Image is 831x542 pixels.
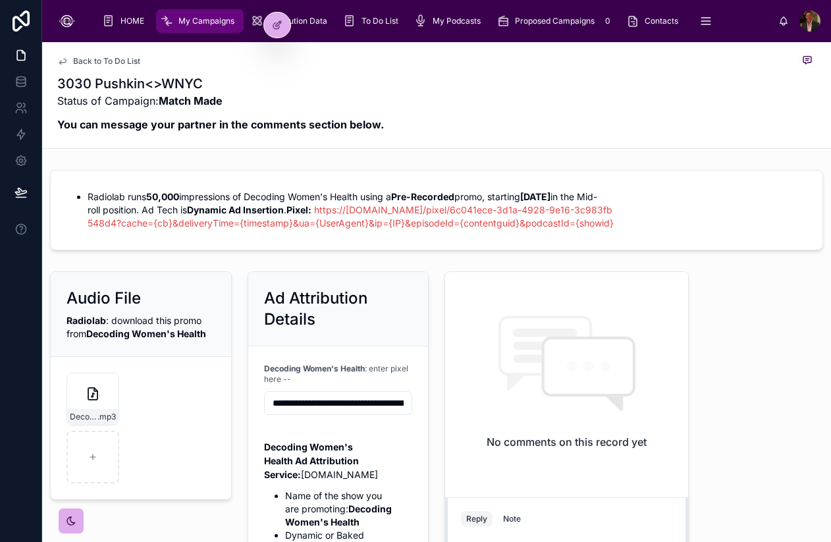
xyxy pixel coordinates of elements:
a: HOME [98,9,153,33]
strong: Match Made [159,94,223,107]
p: Status of Campaign: [57,93,384,109]
strong: [DATE] [520,191,550,202]
span: Back to To Do List [73,56,140,67]
button: Reply [461,511,493,527]
a: https://[DOMAIN_NAME]/pixel/6c041ece-3d1a-4928-9e16-3c983fb548d4?cache={cb}&deliveryTime={timesta... [88,204,614,229]
img: App logo [53,11,81,32]
span: Contacts [645,16,678,26]
span: My Podcasts [433,16,481,26]
h2: No comments on this record yet [487,434,647,450]
strong: Decoding Women's Health Ad Attribution Service: [264,441,361,480]
span: : enter pixel here -- [264,364,413,385]
span: DecodingWomensHealth_30spromo_Pushkin [70,412,97,422]
p: [DOMAIN_NAME] [264,440,413,481]
a: Back to To Do List [57,56,140,67]
span: Attribution Data [269,16,327,26]
strong: Pre-Recorded [391,191,454,202]
div: Note [503,514,521,524]
span: To Do List [362,16,398,26]
span: : download this promo from [67,315,206,339]
strong: Radiolab [67,315,106,326]
span: .mp3 [97,412,116,422]
h2: Ad Attribution Details [264,288,413,330]
li: Name of the show you are promoting: [285,489,413,529]
a: My Podcasts [410,9,490,33]
li: Radiolab runs impressions of Decoding Women's Health using a promo, starting in the Mid-roll posi... [88,190,807,230]
a: Proposed Campaigns0 [493,9,620,33]
strong: Pixel: [286,204,311,215]
div: scrollable content [92,7,778,36]
h1: 3030 Pushkin<>WNYC [57,74,384,93]
span: My Campaigns [178,16,234,26]
a: To Do List [339,9,408,33]
span: HOME [121,16,144,26]
strong: Dynamic Ad Insertion [187,204,284,215]
strong: Decoding Women's Health [86,328,206,339]
h2: Audio File [67,288,141,309]
strong: You can message your partner in the comments section below. [57,118,384,131]
a: Attribution Data [246,9,336,33]
a: My Campaigns [156,9,244,33]
a: Contacts [622,9,687,33]
strong: Decoding Women's Health [264,364,365,373]
strong: 50,000 [146,191,179,202]
button: Note [498,511,526,527]
span: Proposed Campaigns [515,16,595,26]
div: 0 [600,13,616,29]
